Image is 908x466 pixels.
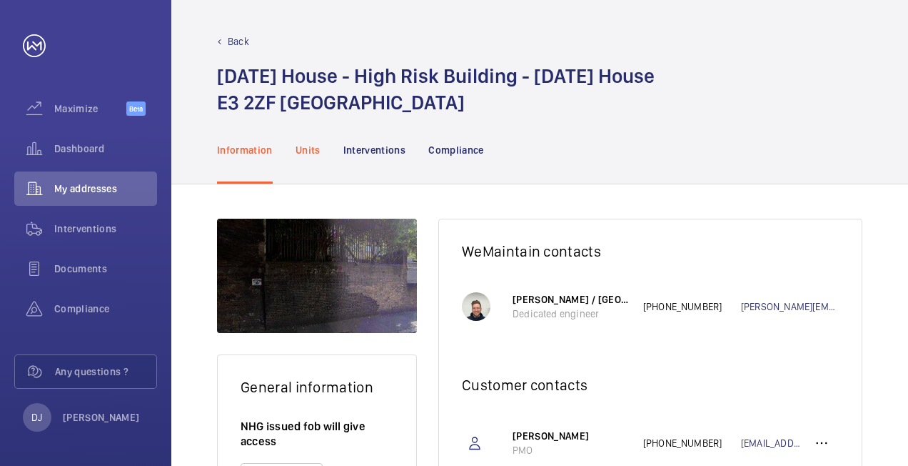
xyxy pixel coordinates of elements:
[217,63,655,116] h1: [DATE] House - High Risk Building - [DATE] House E3 2ZF [GEOGRAPHIC_DATA]
[296,143,321,157] p: Units
[741,299,839,314] a: [PERSON_NAME][EMAIL_ADDRESS][DOMAIN_NAME]
[241,419,393,449] p: NHG issued fob will give access
[513,307,629,321] p: Dedicated engineer
[54,302,157,316] span: Compliance
[428,143,484,157] p: Compliance
[643,436,741,450] p: [PHONE_NUMBER]
[228,34,249,49] p: Back
[741,436,804,450] a: [EMAIL_ADDRESS][DOMAIN_NAME]
[54,222,157,236] span: Interventions
[31,410,42,425] p: DJ
[217,143,273,157] p: Information
[54,262,157,276] span: Documents
[462,376,839,394] h2: Customer contacts
[513,292,629,307] p: [PERSON_NAME] / [GEOGRAPHIC_DATA] [GEOGRAPHIC_DATA]
[643,299,741,314] p: [PHONE_NUMBER]
[241,378,393,396] h2: General information
[126,101,146,116] span: Beta
[63,410,140,425] p: [PERSON_NAME]
[462,242,839,260] h2: WeMaintain contacts
[513,443,629,457] p: PMO
[54,182,157,196] span: My addresses
[55,365,156,379] span: Any questions ?
[343,143,406,157] p: Interventions
[54,101,126,116] span: Maximize
[513,429,629,443] p: [PERSON_NAME]
[54,142,157,156] span: Dashboard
